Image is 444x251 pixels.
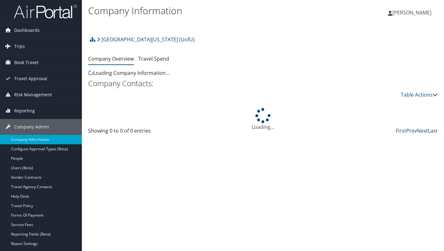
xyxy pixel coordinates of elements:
[417,127,428,134] a: Next
[88,127,168,138] div: Showing 0 to 0 of 0 entries
[88,108,438,131] div: Loading...
[14,87,52,103] span: Risk Management
[14,71,47,87] span: Travel Approval
[88,69,169,76] span: Loading Company Information...
[14,4,77,19] img: airportal-logo.png
[88,55,134,62] a: Company Overview
[401,91,438,98] a: Table Actions
[97,33,195,46] a: [GEOGRAPHIC_DATA][US_STATE] (UofU)
[14,22,40,38] span: Dashboards
[14,39,25,54] span: Trips
[14,55,38,70] span: Book Travel
[14,103,35,119] span: Reporting
[396,127,406,134] a: First
[14,119,49,135] span: Company Admin
[88,78,438,89] h2: Company Contacts:
[406,127,417,134] a: Prev
[88,4,321,17] h1: Company Information
[428,127,438,134] a: Last
[392,9,431,16] span: [PERSON_NAME]
[138,55,169,62] a: Travel Spend
[388,3,438,22] a: [PERSON_NAME]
